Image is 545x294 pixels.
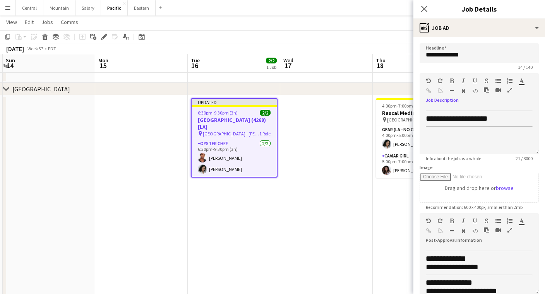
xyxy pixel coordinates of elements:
span: 4:00pm-7:00pm (3h) [382,103,422,109]
button: Strikethrough [484,218,489,224]
button: Paste as plain text [484,227,489,233]
app-job-card: Updated6:30pm-9:30pm (3h)2/2[GEOGRAPHIC_DATA] (4269) [LA] [GEOGRAPHIC_DATA] - [PERSON_NAME] ([GEO... [191,98,278,178]
span: 14 / 140 [512,64,539,70]
button: Unordered List [495,218,501,224]
span: [GEOGRAPHIC_DATA] E [387,117,433,123]
button: HTML Code [472,228,478,234]
a: View [3,17,20,27]
button: Mountain [43,0,75,15]
span: 2/2 [266,58,277,63]
app-job-card: 4:00pm-7:00pm (3h)2/2Rascal Media (4258) [LA] [GEOGRAPHIC_DATA] E2 RolesGear (LA - NO oysters)1/1... [376,98,463,178]
span: [GEOGRAPHIC_DATA] - [PERSON_NAME] ([GEOGRAPHIC_DATA], [GEOGRAPHIC_DATA]) [203,131,259,137]
div: [DATE] [6,45,24,53]
span: 15 [97,61,108,70]
app-card-role: Oyster Chef2/26:30pm-9:30pm (3h)[PERSON_NAME][PERSON_NAME] [192,139,277,177]
button: Ordered List [507,78,512,84]
button: Insert video [495,227,501,233]
span: Recommendation: 600 x 400px, smaller than 2mb [420,204,529,210]
button: Eastern [128,0,156,15]
div: Updated [192,99,277,105]
button: Redo [437,78,443,84]
span: 17 [282,61,293,70]
button: Central [16,0,43,15]
button: Underline [472,218,478,224]
div: Job Ad [413,19,545,37]
span: Edit [25,19,34,26]
div: 1 Job [266,64,276,70]
span: 14 [5,61,15,70]
a: Edit [22,17,37,27]
span: Info about the job as a whole [420,156,487,161]
button: Salary [75,0,101,15]
button: Fullscreen [507,87,512,93]
button: Strikethrough [484,78,489,84]
button: Italic [461,218,466,224]
a: Jobs [38,17,56,27]
h3: [GEOGRAPHIC_DATA] (4269) [LA] [192,116,277,130]
div: PDT [48,46,56,51]
app-card-role: Gear (LA - NO oysters)1/14:00pm-5:00pm (1h)[PERSON_NAME] [376,125,463,152]
span: Week 37 [26,46,45,51]
div: [GEOGRAPHIC_DATA] [12,85,70,93]
app-card-role: Caviar Girl1/15:00pm-7:00pm (2h)[PERSON_NAME] [376,152,463,178]
span: View [6,19,17,26]
button: Undo [426,218,431,224]
button: Insert video [495,87,501,93]
span: Comms [61,19,78,26]
span: 18 [375,61,386,70]
span: 21 / 8000 [509,156,539,161]
span: 6:30pm-9:30pm (3h) [198,110,238,116]
button: Pacific [101,0,128,15]
span: Mon [98,57,108,64]
button: Underline [472,78,478,84]
button: Ordered List [507,218,512,224]
span: 2/2 [260,110,271,116]
button: Paste as plain text [484,87,489,93]
span: Wed [283,57,293,64]
button: Unordered List [495,78,501,84]
button: Italic [461,78,466,84]
h3: Job Details [413,4,545,14]
span: Sun [6,57,15,64]
button: Horizontal Line [449,228,454,234]
span: Jobs [41,19,53,26]
button: Bold [449,78,454,84]
button: Horizontal Line [449,88,454,94]
button: Undo [426,78,431,84]
button: Text Color [519,218,524,224]
button: HTML Code [472,88,478,94]
span: Tue [191,57,200,64]
button: Bold [449,218,454,224]
button: Fullscreen [507,227,512,233]
button: Text Color [519,78,524,84]
button: Clear Formatting [461,228,466,234]
span: Thu [376,57,386,64]
a: Comms [58,17,81,27]
span: 16 [190,61,200,70]
span: 1 Role [259,131,271,137]
button: Redo [437,218,443,224]
h3: Rascal Media (4258) [LA] [376,109,463,116]
button: Clear Formatting [461,88,466,94]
